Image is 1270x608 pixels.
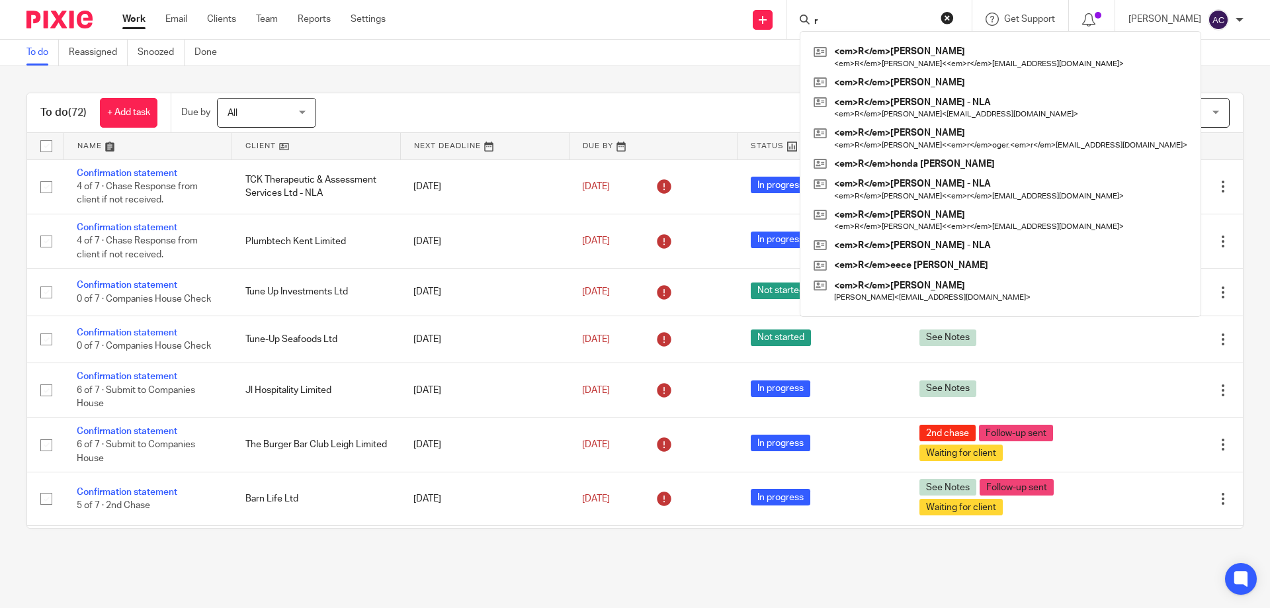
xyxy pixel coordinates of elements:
[232,214,401,268] td: Plumbtech Kent Limited
[77,223,177,232] a: Confirmation statement
[919,329,976,346] span: See Notes
[941,11,954,24] button: Clear
[400,269,569,316] td: [DATE]
[919,380,976,397] span: See Notes
[228,109,237,118] span: All
[1004,15,1055,24] span: Get Support
[919,479,976,496] span: See Notes
[919,499,1003,515] span: Waiting for client
[298,13,331,26] a: Reports
[77,294,211,304] span: 0 of 7 · Companies House Check
[400,316,569,363] td: [DATE]
[979,425,1053,441] span: Follow-up sent
[77,501,150,510] span: 5 of 7 · 2nd Chase
[582,386,610,395] span: [DATE]
[122,13,146,26] a: Work
[919,425,976,441] span: 2nd chase
[77,328,177,337] a: Confirmation statement
[400,159,569,214] td: [DATE]
[582,287,610,296] span: [DATE]
[207,13,236,26] a: Clients
[751,380,810,397] span: In progress
[77,341,211,351] span: 0 of 7 · Companies House Check
[1208,9,1229,30] img: svg%3E
[77,182,198,205] span: 4 of 7 · Chase Response from client if not received.
[751,435,810,451] span: In progress
[232,472,401,526] td: Barn Life Ltd
[181,106,210,119] p: Due by
[40,106,87,120] h1: To do
[232,159,401,214] td: TCK Therapeutic & Assessment Services Ltd - NLA
[77,386,195,409] span: 6 of 7 · Submit to Companies House
[400,214,569,268] td: [DATE]
[582,440,610,449] span: [DATE]
[26,11,93,28] img: Pixie
[751,282,811,299] span: Not started
[232,526,401,580] td: Cbw Retention Through Knowledge Ltd
[582,494,610,503] span: [DATE]
[77,440,195,463] span: 6 of 7 · Submit to Companies House
[980,479,1054,496] span: Follow-up sent
[194,40,227,65] a: Done
[582,182,610,191] span: [DATE]
[77,372,177,381] a: Confirmation statement
[77,488,177,497] a: Confirmation statement
[400,363,569,417] td: [DATE]
[26,40,59,65] a: To do
[582,335,610,344] span: [DATE]
[351,13,386,26] a: Settings
[68,107,87,118] span: (72)
[232,269,401,316] td: Tune Up Investments Ltd
[751,489,810,505] span: In progress
[919,445,1003,461] span: Waiting for client
[232,363,401,417] td: Jl Hospitality Limited
[400,526,569,580] td: [DATE]
[751,232,810,248] span: In progress
[77,169,177,178] a: Confirmation statement
[77,281,177,290] a: Confirmation statement
[77,237,198,260] span: 4 of 7 · Chase Response from client if not received.
[232,417,401,472] td: The Burger Bar Club Leigh Limited
[165,13,187,26] a: Email
[69,40,128,65] a: Reassigned
[400,417,569,472] td: [DATE]
[138,40,185,65] a: Snoozed
[582,237,610,246] span: [DATE]
[77,427,177,436] a: Confirmation statement
[751,329,811,346] span: Not started
[100,98,157,128] a: + Add task
[1128,13,1201,26] p: [PERSON_NAME]
[813,16,932,28] input: Search
[232,316,401,363] td: Tune-Up Seafoods Ltd
[256,13,278,26] a: Team
[751,177,810,193] span: In progress
[400,472,569,526] td: [DATE]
